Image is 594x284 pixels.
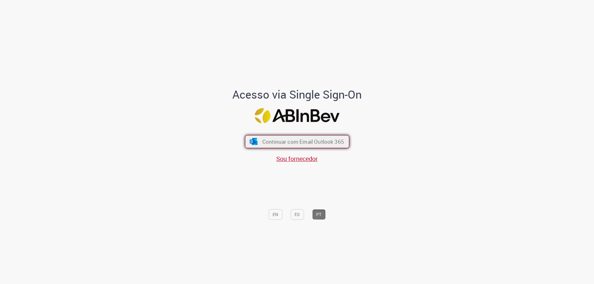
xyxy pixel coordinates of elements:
img: ícone Azure/Microsoft 360 [249,138,258,145]
span: Continuar com Email Outlook 365 [262,138,344,145]
button: EN [269,209,282,220]
button: ícone Azure/Microsoft 360 Continuar com Email Outlook 365 [245,135,349,148]
button: PT [312,209,325,220]
a: Sou fornecedor [276,155,318,163]
h1: Acesso via Single Sign-On [211,88,383,101]
button: ES [291,209,304,220]
img: Logo ABInBev [255,108,339,123]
